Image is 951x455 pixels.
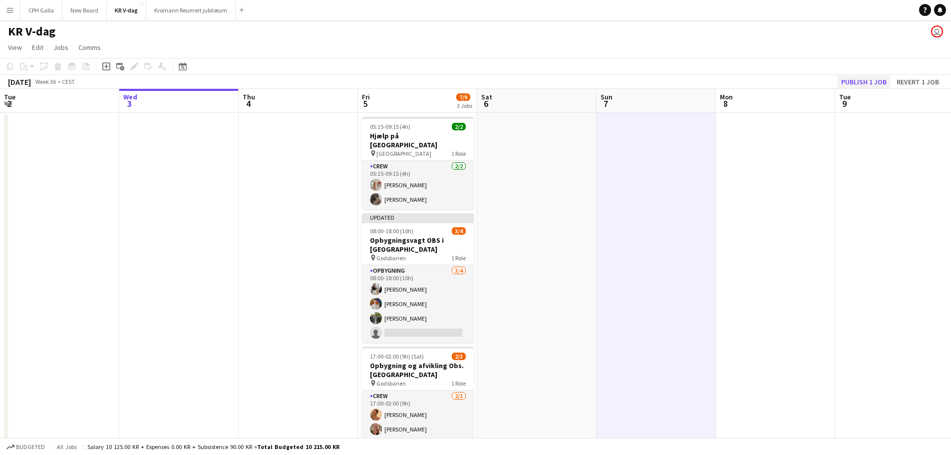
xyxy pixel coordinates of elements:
[2,98,15,109] span: 2
[362,117,474,209] app-job-card: 05:15-09:15 (4h)2/2Hjælp på [GEOGRAPHIC_DATA] [GEOGRAPHIC_DATA]1 RoleCrew2/205:15-09:15 (4h)[PERS...
[16,444,45,451] span: Budgeted
[837,75,891,88] button: Publish 1 job
[49,41,72,54] a: Jobs
[8,77,31,87] div: [DATE]
[376,380,406,387] span: Godsbanen
[839,92,851,101] span: Tue
[33,78,58,85] span: Week 36
[718,98,733,109] span: 8
[28,41,47,54] a: Edit
[452,353,466,360] span: 2/3
[720,92,733,101] span: Mon
[452,123,466,130] span: 2/2
[123,92,137,101] span: Wed
[451,150,466,157] span: 1 Role
[4,41,26,54] a: View
[480,98,492,109] span: 6
[53,43,68,52] span: Jobs
[78,43,101,52] span: Comms
[362,236,474,254] h3: Opbygningsvagt OBS i [GEOGRAPHIC_DATA]
[451,380,466,387] span: 1 Role
[257,443,339,451] span: Total Budgeted 10 215.00 KR
[451,254,466,262] span: 1 Role
[62,0,107,20] button: New Board
[362,213,474,343] app-job-card: Updated08:00-18:00 (10h)3/4Opbygningsvagt OBS i [GEOGRAPHIC_DATA] Godsbanen1 RoleOpbygning3/408:0...
[74,41,105,54] a: Comms
[4,92,15,101] span: Tue
[376,254,406,262] span: Godsbanen
[62,78,75,85] div: CEST
[8,43,22,52] span: View
[87,443,339,451] div: Salary 10 125.00 KR + Expenses 0.00 KR + Subsistence 90.00 KR =
[20,0,62,20] button: CPH Galla
[370,227,413,235] span: 08:00-18:00 (10h)
[360,98,370,109] span: 5
[362,391,474,454] app-card-role: Crew2/317:00-02:00 (9h)[PERSON_NAME][PERSON_NAME]
[55,443,79,451] span: All jobs
[8,24,55,39] h1: KR V-dag
[457,102,472,109] div: 3 Jobs
[362,161,474,209] app-card-role: Crew2/205:15-09:15 (4h)[PERSON_NAME][PERSON_NAME]
[931,25,943,37] app-user-avatar: Carla Sørensen
[893,75,943,88] button: Revert 1 job
[452,227,466,235] span: 3/4
[362,92,370,101] span: Fri
[838,98,851,109] span: 9
[32,43,43,52] span: Edit
[599,98,613,109] span: 7
[107,0,146,20] button: KR V-dag
[146,0,236,20] button: Kromann Reumert jubilæum
[481,92,492,101] span: Sat
[122,98,137,109] span: 3
[362,265,474,343] app-card-role: Opbygning3/408:00-18:00 (10h)[PERSON_NAME][PERSON_NAME][PERSON_NAME]
[456,93,470,101] span: 7/9
[241,98,255,109] span: 4
[370,353,424,360] span: 17:00-02:00 (9h) (Sat)
[370,123,410,130] span: 05:15-09:15 (4h)
[362,131,474,149] h3: Hjælp på [GEOGRAPHIC_DATA]
[362,347,474,454] app-job-card: 17:00-02:00 (9h) (Sat)2/3Opbygning og afvikling Obs. [GEOGRAPHIC_DATA] Godsbanen1 RoleCrew2/317:0...
[362,213,474,221] div: Updated
[362,361,474,379] h3: Opbygning og afvikling Obs. [GEOGRAPHIC_DATA]
[601,92,613,101] span: Sun
[243,92,255,101] span: Thu
[376,150,431,157] span: [GEOGRAPHIC_DATA]
[5,442,46,453] button: Budgeted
